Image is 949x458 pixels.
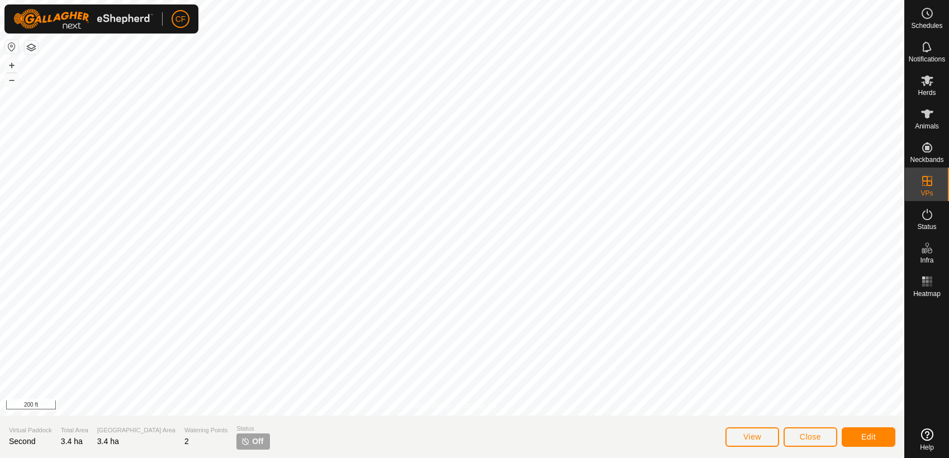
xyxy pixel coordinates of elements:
span: Notifications [909,56,945,63]
button: Edit [842,427,895,447]
span: Infra [920,257,933,264]
span: View [743,432,761,441]
span: Herds [918,89,936,96]
span: 3.4 ha [97,437,119,446]
span: [GEOGRAPHIC_DATA] Area [97,426,175,435]
button: Map Layers [25,41,38,54]
span: Virtual Paddock [9,426,52,435]
span: Off [252,436,263,447]
button: – [5,73,18,87]
img: turn-off [241,437,250,446]
span: Second [9,437,35,446]
button: + [5,59,18,72]
span: Status [917,223,936,230]
button: Reset Map [5,40,18,54]
span: Heatmap [913,290,941,297]
span: Close [800,432,821,441]
span: VPs [920,190,933,197]
a: Privacy Policy [408,401,450,411]
span: Animals [915,123,939,130]
span: Total Area [61,426,88,435]
a: Help [905,424,949,455]
span: Status [236,424,270,433]
span: 2 [184,437,189,446]
span: Help [920,444,934,451]
span: Neckbands [910,156,943,163]
span: Schedules [911,22,942,29]
button: View [725,427,779,447]
button: Close [784,427,837,447]
span: Edit [861,432,876,441]
span: Watering Points [184,426,227,435]
span: CF [175,13,186,25]
a: Contact Us [463,401,496,411]
img: Gallagher Logo [13,9,153,29]
span: 3.4 ha [61,437,83,446]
